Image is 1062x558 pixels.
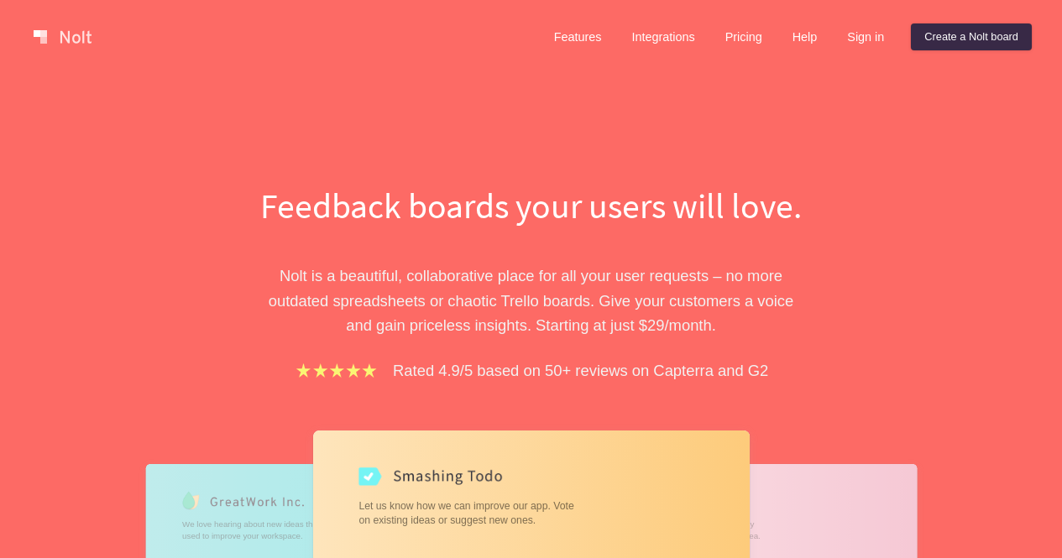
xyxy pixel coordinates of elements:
a: Features [541,23,615,50]
a: Create a Nolt board [911,23,1032,50]
a: Pricing [712,23,776,50]
a: Sign in [834,23,897,50]
a: Integrations [618,23,708,50]
img: stars.b067e34983.png [294,361,379,380]
p: Rated 4.9/5 based on 50+ reviews on Capterra and G2 [393,358,768,383]
a: Help [779,23,831,50]
h1: Feedback boards your users will love. [242,181,821,230]
p: Nolt is a beautiful, collaborative place for all your user requests – no more outdated spreadshee... [242,263,821,337]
